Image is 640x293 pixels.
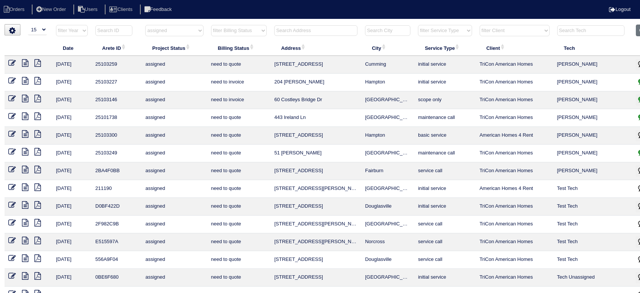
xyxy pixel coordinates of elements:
[270,56,361,74] td: [STREET_ADDRESS]
[270,233,361,251] td: [STREET_ADDRESS][PERSON_NAME]
[207,74,270,91] td: need to invoice
[105,5,138,15] li: Clients
[52,162,92,180] td: [DATE]
[141,216,207,233] td: assigned
[270,251,361,269] td: [STREET_ADDRESS]
[361,40,414,56] th: City: activate to sort column ascending
[414,40,475,56] th: Service Type: activate to sort column ascending
[92,56,141,74] td: 25103259
[270,127,361,145] td: [STREET_ADDRESS]
[553,251,632,269] td: Test Tech
[207,40,270,56] th: Billing Status: activate to sort column ascending
[361,145,414,162] td: [GEOGRAPHIC_DATA]
[141,162,207,180] td: assigned
[414,251,475,269] td: service call
[207,251,270,269] td: need to quote
[414,233,475,251] td: service call
[141,233,207,251] td: assigned
[553,269,632,287] td: Tech Unassigned
[476,180,553,198] td: American Homes 4 Rent
[361,74,414,91] td: Hampton
[414,109,475,127] td: maintenance call
[274,25,357,36] input: Search Address
[414,91,475,109] td: scope only
[52,251,92,269] td: [DATE]
[361,180,414,198] td: [GEOGRAPHIC_DATA]
[52,109,92,127] td: [DATE]
[414,180,475,198] td: initial service
[141,40,207,56] th: Project Status: activate to sort column ascending
[476,74,553,91] td: TriCon American Homes
[207,198,270,216] td: need to quote
[476,251,553,269] td: TriCon American Homes
[476,145,553,162] td: TriCon American Homes
[553,74,632,91] td: [PERSON_NAME]
[361,56,414,74] td: Cumming
[553,180,632,198] td: Test Tech
[207,180,270,198] td: need to quote
[553,216,632,233] td: Test Tech
[92,109,141,127] td: 25101738
[141,180,207,198] td: assigned
[553,162,632,180] td: [PERSON_NAME]
[414,145,475,162] td: maintenance call
[141,127,207,145] td: assigned
[414,216,475,233] td: service call
[414,74,475,91] td: initial service
[52,74,92,91] td: [DATE]
[52,91,92,109] td: [DATE]
[476,216,553,233] td: TriCon American Homes
[553,127,632,145] td: [PERSON_NAME]
[105,6,138,12] a: Clients
[95,25,132,36] input: Search ID
[361,269,414,287] td: [GEOGRAPHIC_DATA]
[92,91,141,109] td: 25103146
[73,5,104,15] li: Users
[361,233,414,251] td: Norcross
[73,6,104,12] a: Users
[52,233,92,251] td: [DATE]
[414,56,475,74] td: initial service
[553,233,632,251] td: Test Tech
[476,127,553,145] td: American Homes 4 Rent
[92,40,141,56] th: Arete ID: activate to sort column ascending
[476,109,553,127] td: TriCon American Homes
[553,91,632,109] td: [PERSON_NAME]
[270,74,361,91] td: 204 [PERSON_NAME]
[92,251,141,269] td: 556A9F04
[141,56,207,74] td: assigned
[361,91,414,109] td: [GEOGRAPHIC_DATA]
[140,5,178,15] li: Feedback
[141,145,207,162] td: assigned
[361,127,414,145] td: Hampton
[141,91,207,109] td: assigned
[52,127,92,145] td: [DATE]
[270,162,361,180] td: [STREET_ADDRESS]
[52,216,92,233] td: [DATE]
[361,198,414,216] td: Douglasville
[476,40,553,56] th: Client: activate to sort column ascending
[52,145,92,162] td: [DATE]
[207,216,270,233] td: need to quote
[32,5,72,15] li: New Order
[270,198,361,216] td: [STREET_ADDRESS]
[553,109,632,127] td: [PERSON_NAME]
[270,216,361,233] td: [STREET_ADDRESS][PERSON_NAME]
[52,198,92,216] td: [DATE]
[207,56,270,74] td: need to quote
[207,109,270,127] td: need to quote
[553,40,632,56] th: Tech
[92,74,141,91] td: 25103227
[92,269,141,287] td: 0BE6F680
[365,25,410,36] input: Search City
[92,233,141,251] td: E515597A
[207,162,270,180] td: need to quote
[270,180,361,198] td: [STREET_ADDRESS][PERSON_NAME]
[92,198,141,216] td: D0BF422D
[553,56,632,74] td: [PERSON_NAME]
[52,40,92,56] th: Date
[92,127,141,145] td: 25103300
[270,40,361,56] th: Address: activate to sort column ascending
[553,198,632,216] td: Test Tech
[361,251,414,269] td: Douglasville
